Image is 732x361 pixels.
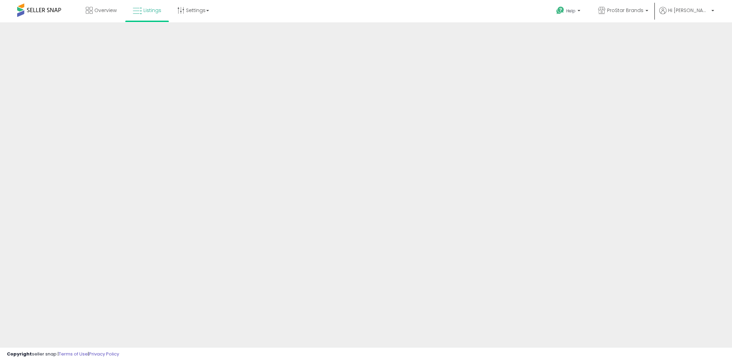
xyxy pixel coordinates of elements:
[94,7,117,14] span: Overview
[659,7,714,22] a: Hi [PERSON_NAME]
[551,1,587,22] a: Help
[566,8,576,14] span: Help
[143,7,161,14] span: Listings
[607,7,643,14] span: ProStar Brands
[668,7,709,14] span: Hi [PERSON_NAME]
[556,6,565,15] i: Get Help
